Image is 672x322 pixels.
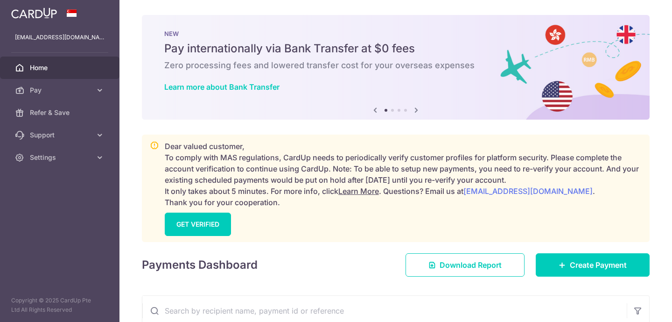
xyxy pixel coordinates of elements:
span: Pay [30,86,91,95]
h4: Payments Dashboard [142,257,258,273]
span: Refer & Save [30,108,91,117]
p: NEW [164,30,627,37]
a: Learn More [338,186,379,196]
h5: Pay internationally via Bank Transfer at $0 fees [164,41,627,56]
a: Create Payment [536,253,650,277]
p: [EMAIL_ADDRESS][DOMAIN_NAME] [15,33,105,42]
span: Settings [30,153,91,162]
a: Download Report [406,253,525,277]
p: Dear valued customer, To comply with MAS regulations, CardUp needs to periodically verify custome... [165,141,642,208]
span: Help [21,7,41,15]
span: Support [30,130,91,140]
img: Bank transfer banner [142,15,650,120]
span: Download Report [440,259,502,271]
span: Create Payment [570,259,627,271]
a: [EMAIL_ADDRESS][DOMAIN_NAME] [463,186,593,196]
a: GET VERIFIED [165,213,231,236]
h6: Zero processing fees and lowered transfer cost for your overseas expenses [164,60,627,71]
span: Home [30,63,91,72]
img: CardUp [11,7,57,19]
a: Learn more about Bank Transfer [164,82,280,92]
